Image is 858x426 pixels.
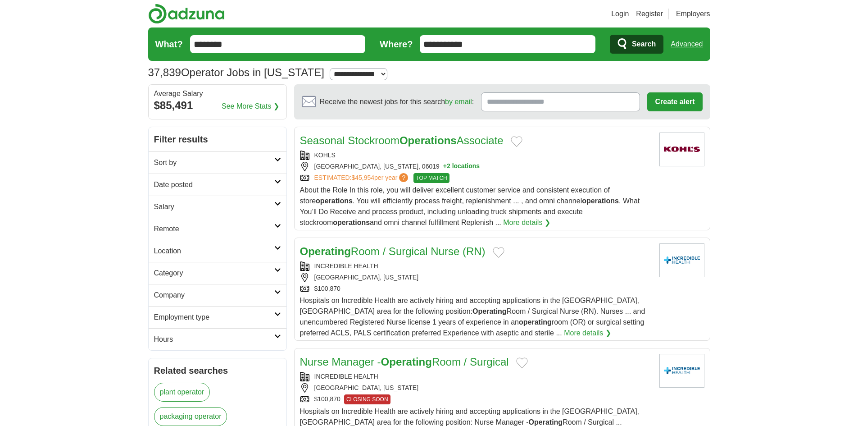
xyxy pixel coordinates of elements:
a: Company [149,284,286,306]
div: Average Salary [154,90,281,97]
span: $45,954 [351,174,374,181]
h2: Hours [154,334,274,345]
span: Hospitals on Incredible Health are actively hiring and accepting applications in the [GEOGRAPHIC_... [300,408,640,426]
strong: Operating [529,418,563,426]
span: CLOSING SOON [344,394,390,404]
span: Search [632,35,656,53]
button: Add to favorite jobs [511,136,522,147]
span: Hospitals on Incredible Health are actively hiring and accepting applications in the [GEOGRAPHIC_... [300,297,645,337]
img: Kohl's logo [659,133,704,166]
a: ESTIMATED:$45,954per year? [314,173,410,183]
strong: Operations [399,134,457,147]
a: See More Stats ❯ [222,101,279,112]
span: About the Role In this role, you will deliver excellent customer service and consistent execution... [300,186,640,226]
h2: Company [154,290,274,301]
label: Where? [380,37,413,51]
h1: Operator Jobs in [US_STATE] [148,66,324,78]
span: Receive the newest jobs for this search : [320,96,474,107]
a: packaging operator [154,407,227,426]
div: [GEOGRAPHIC_DATA], [US_STATE], 06019 [300,162,652,171]
a: More details ❯ [503,217,550,228]
a: Employers [676,9,710,19]
a: Hours [149,328,286,350]
a: Login [611,9,629,19]
div: [GEOGRAPHIC_DATA], [US_STATE] [300,383,652,393]
h2: Category [154,268,274,279]
strong: operations [333,219,370,226]
h2: Related searches [154,364,281,377]
a: Salary [149,196,286,218]
button: Create alert [647,92,702,111]
div: INCREDIBLE HEALTH [300,261,652,271]
strong: Operating [472,307,507,315]
a: OperatingRoom / Surgical Nurse (RN) [300,245,486,257]
label: What? [155,37,183,51]
strong: Operating [381,356,432,368]
h2: Date posted [154,179,274,190]
a: Nurse Manager -OperatingRoom / Surgical [300,356,509,368]
a: Location [149,240,286,262]
strong: Operating [300,245,351,257]
button: Add to favorite jobs [493,247,504,258]
div: $100,870 [300,394,652,404]
h2: Sort by [154,157,274,168]
a: Remote [149,218,286,240]
h2: Employment type [154,312,274,323]
img: Adzuna logo [148,4,225,24]
img: Company logo [659,354,704,388]
a: KOHLS [314,151,336,159]
a: by email [445,98,472,105]
img: Company logo [659,243,704,277]
div: $100,870 [300,284,652,293]
span: ? [399,173,408,182]
button: +2 locations [443,162,480,171]
h2: Filter results [149,127,286,151]
h2: Location [154,246,274,257]
strong: operations [316,197,353,205]
div: $85,491 [154,97,281,114]
a: plant operator [154,383,210,402]
a: Category [149,262,286,284]
span: 37,839 [148,64,181,81]
span: TOP MATCH [413,173,449,183]
a: Seasonal StockroomOperationsAssociate [300,134,504,147]
h2: Remote [154,224,274,234]
strong: operating [519,318,552,326]
h2: Salary [154,202,274,212]
a: More details ❯ [564,328,611,339]
button: Search [610,35,663,54]
a: Sort by [149,151,286,174]
div: INCREDIBLE HEALTH [300,372,652,381]
a: Register [636,9,663,19]
a: Advanced [671,35,703,53]
a: Employment type [149,306,286,328]
div: [GEOGRAPHIC_DATA], [US_STATE] [300,273,652,282]
span: + [443,162,447,171]
a: Date posted [149,174,286,196]
button: Add to favorite jobs [516,357,528,368]
strong: operations [582,197,619,205]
